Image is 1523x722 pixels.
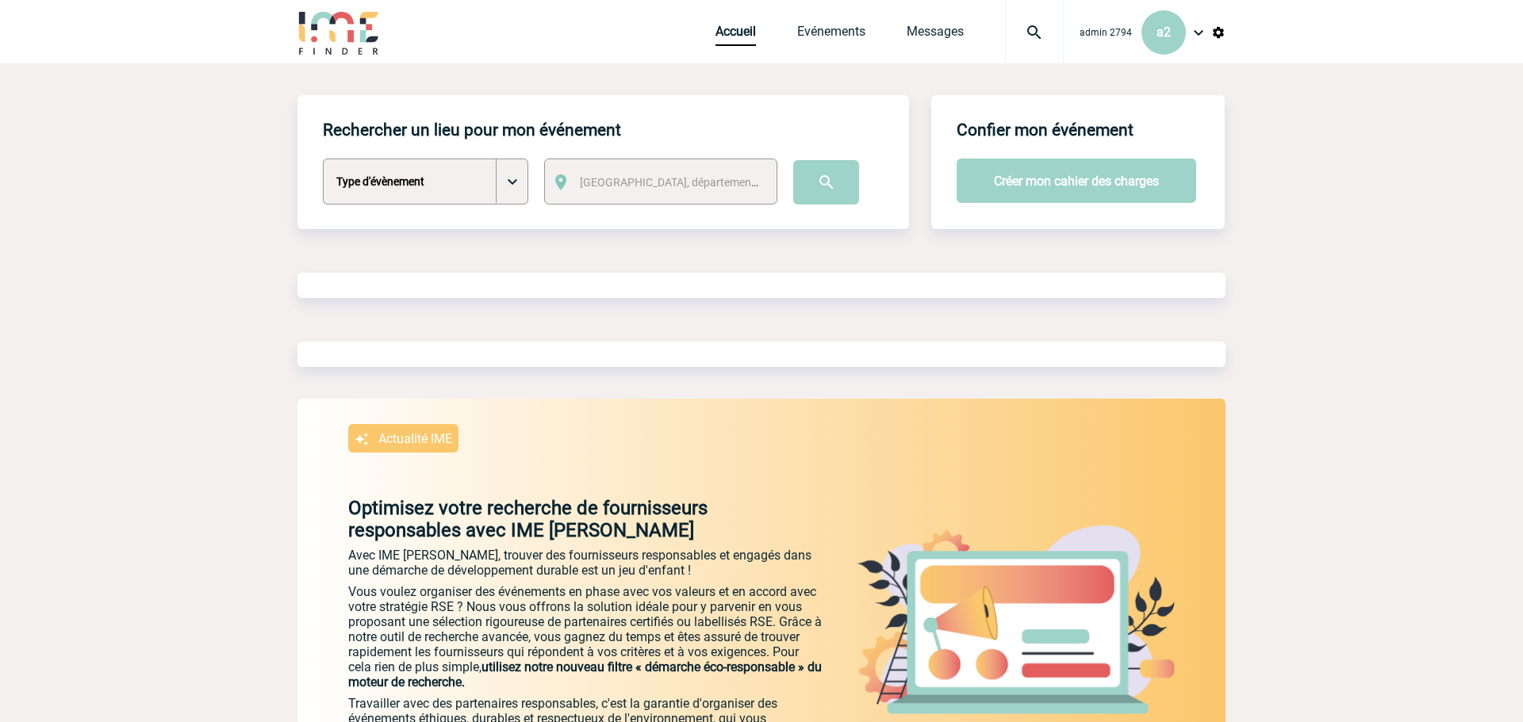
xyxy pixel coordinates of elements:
[957,120,1134,139] h4: Confier mon événement
[907,24,964,46] a: Messages
[378,431,452,446] p: Actualité IME
[323,120,621,139] h4: Rechercher un lieu pour mon événement
[348,584,824,690] p: Vous voulez organiser des événements en phase avec vos valeurs et en accord avec votre stratégie ...
[297,10,380,55] img: IME-Finder
[580,176,800,189] span: [GEOGRAPHIC_DATA], département, région...
[793,160,859,204] input: Submit
[857,525,1175,714] img: actu.png
[1157,25,1171,40] span: a2
[797,24,865,46] a: Evénements
[348,659,822,690] span: utilisez notre nouveau filtre « démarche éco-responsable » du moteur de recherche.
[297,497,824,541] p: Optimisez votre recherche de fournisseurs responsables avec IME [PERSON_NAME]
[957,159,1196,203] button: Créer mon cahier des charges
[715,24,756,46] a: Accueil
[348,548,824,578] p: Avec IME [PERSON_NAME], trouver des fournisseurs responsables et engagés dans une démarche de dév...
[1080,27,1132,38] span: admin 2794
